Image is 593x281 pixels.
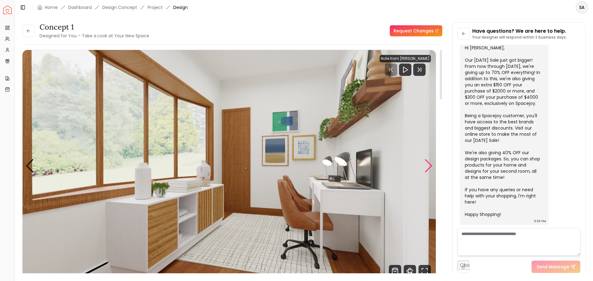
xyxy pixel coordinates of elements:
img: Spacejoy Logo [3,6,12,14]
a: Request Changes [390,25,442,36]
svg: 360 View [404,265,416,277]
svg: Next Track [413,64,426,76]
nav: breadcrumb [37,4,188,10]
span: SA [576,2,587,13]
a: Spacejoy [3,6,12,14]
a: Project [148,4,163,10]
h3: Concept 1 [40,22,149,32]
div: Next slide [424,159,433,173]
svg: Fullscreen [418,265,431,277]
a: Dashboard [68,4,92,10]
svg: Shop Products from this design [389,265,401,277]
svg: Play [402,66,409,73]
p: Your designer will respond within 2 business days. [472,35,567,40]
div: Hi [PERSON_NAME], Our [DATE] Sale just got bigger! From now through [DATE], we're giving up to 70... [465,45,542,217]
div: Previous slide [26,159,34,173]
div: 6:33 PM [534,218,546,224]
li: Design Concept [102,4,137,10]
div: Note from [PERSON_NAME] [380,55,431,62]
a: Home [45,4,58,10]
button: SA [576,1,588,14]
small: Designed for You – Take a Look at Your New Space [40,33,149,39]
span: Design [173,4,188,10]
p: Have questions? We are here to help. [472,27,567,35]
